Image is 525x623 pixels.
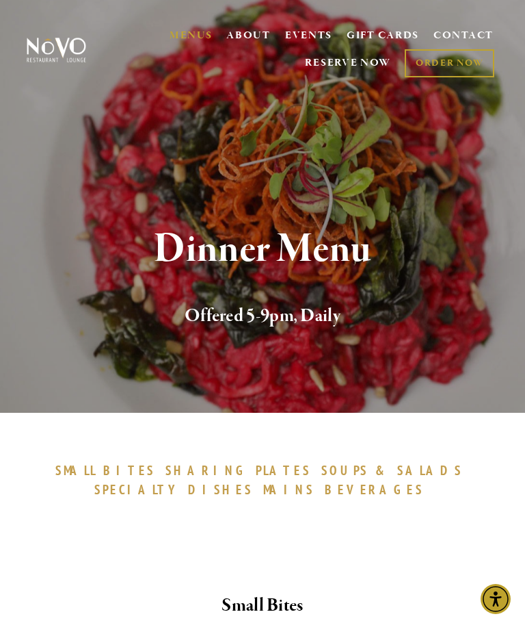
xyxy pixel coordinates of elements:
[321,462,470,479] a: SOUPS&SALADS
[325,481,431,498] a: BEVERAGES
[325,481,425,498] span: BEVERAGES
[285,29,332,42] a: EVENTS
[103,462,156,479] span: BITES
[397,462,463,479] span: SALADS
[94,481,260,498] a: SPECIALTYDISHES
[188,481,253,498] span: DISHES
[347,23,419,49] a: GIFT CARDS
[226,29,271,42] a: ABOUT
[405,49,494,77] a: ORDER NOW
[170,29,213,42] a: MENUS
[165,462,317,479] a: SHARINGPLATES
[55,462,163,479] a: SMALLBITES
[39,302,485,331] h2: Offered 5-9pm, Daily
[39,227,485,272] h1: Dinner Menu
[221,594,303,618] strong: Small Bites
[375,462,390,479] span: &
[165,462,249,479] span: SHARING
[55,462,96,479] span: SMALL
[263,481,321,498] a: MAINS
[305,50,391,76] a: RESERVE NOW
[321,462,369,479] span: SOUPS
[94,481,182,498] span: SPECIALTY
[433,23,494,49] a: CONTACT
[263,481,314,498] span: MAINS
[481,584,511,614] div: Accessibility Menu
[256,462,311,479] span: PLATES
[25,37,88,62] img: Novo Restaurant &amp; Lounge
